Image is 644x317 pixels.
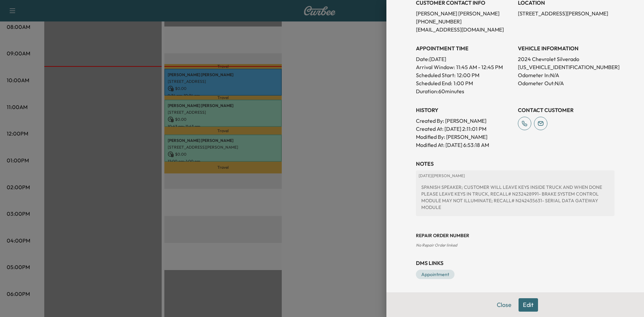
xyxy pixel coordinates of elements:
div: SPANISH SPEAKER; CUSTOMER WILL LEAVE KEYS INSIDE TRUCK AND WHEN DONE PLEASE LEAVE KEYS IN TRUCK, ... [419,181,612,213]
p: Modified By : [PERSON_NAME] [416,133,513,141]
p: 12:00 PM [457,71,479,79]
p: Odometer In: N/A [518,71,614,79]
p: [US_VEHICLE_IDENTIFICATION_NUMBER] [518,63,614,71]
h3: VEHICLE INFORMATION [518,44,614,52]
p: [PERSON_NAME] [PERSON_NAME] [416,9,513,17]
button: Close [492,298,516,312]
p: Modified At : [DATE] 6:53:18 AM [416,141,513,149]
p: Odometer Out: N/A [518,79,614,87]
p: [STREET_ADDRESS][PERSON_NAME] [518,9,614,17]
p: Created By : [PERSON_NAME] [416,117,513,125]
h3: Repair Order number [416,232,614,239]
p: [EMAIL_ADDRESS][DOMAIN_NAME] [416,25,513,34]
p: Duration: 60 minutes [416,87,513,95]
p: Date: [DATE] [416,55,513,63]
h3: CONTACT CUSTOMER [518,106,614,114]
p: Arrival Window: [416,63,513,71]
h3: DMS Links [416,259,614,267]
a: Appointment [416,270,454,279]
h3: APPOINTMENT TIME [416,44,513,52]
p: [DATE] | [PERSON_NAME] [419,173,612,178]
p: [PHONE_NUMBER] [416,17,513,25]
h3: History [416,106,513,114]
p: Scheduled Start: [416,71,455,79]
p: 2024 Chevrolet Silverado [518,55,614,63]
p: 1:00 PM [453,79,473,87]
span: 11:45 AM - 12:45 PM [456,63,503,71]
button: Edit [519,298,538,312]
span: No Repair Order linked [416,243,457,248]
p: Scheduled End: [416,79,452,87]
p: Created At : [DATE] 2:11:01 PM [416,125,513,133]
h3: NOTES [416,160,614,168]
